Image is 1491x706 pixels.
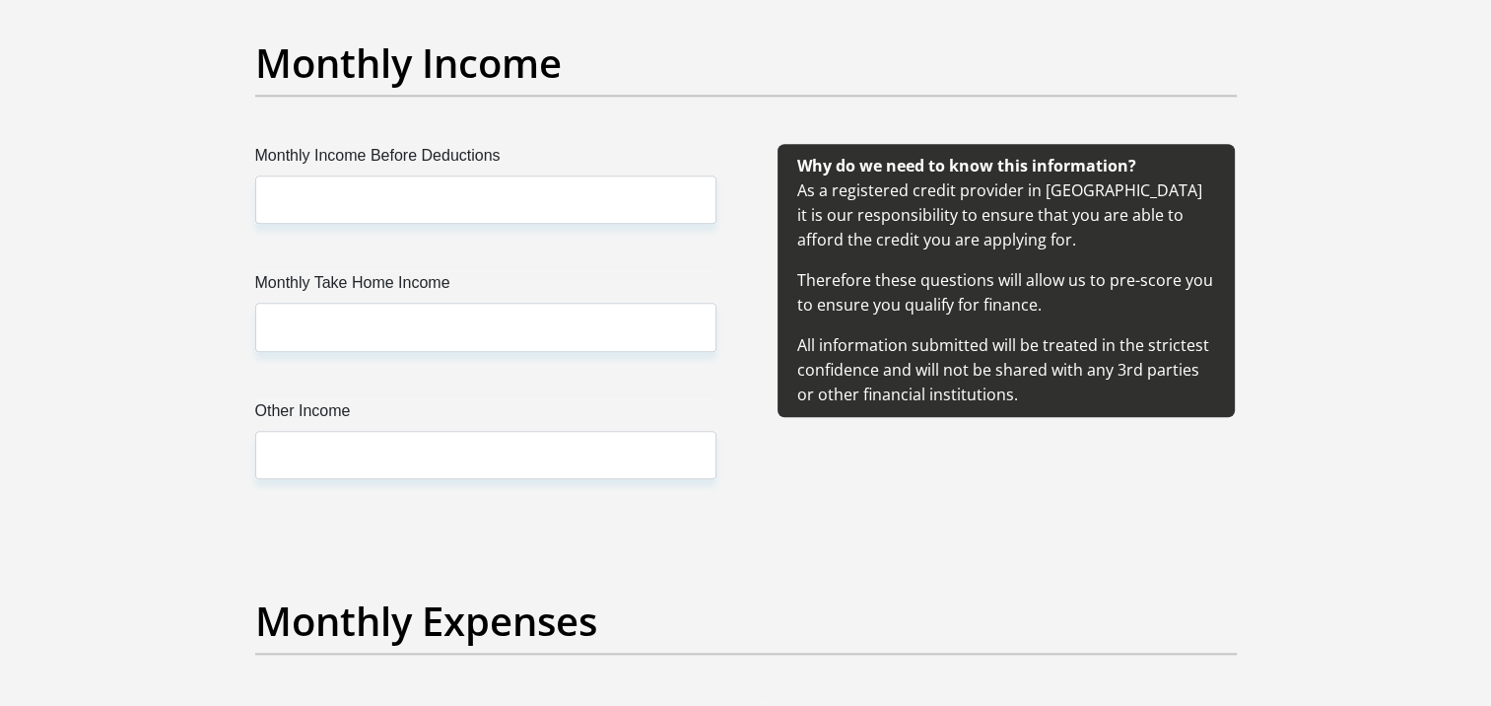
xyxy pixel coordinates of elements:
h2: Monthly Expenses [255,598,1237,645]
input: Monthly Income Before Deductions [255,176,716,224]
label: Other Income [255,399,716,431]
label: Monthly Income Before Deductions [255,144,716,176]
h2: Monthly Income [255,39,1237,87]
input: Monthly Take Home Income [255,303,716,351]
input: Other Income [255,431,716,479]
span: As a registered credit provider in [GEOGRAPHIC_DATA] it is our responsibility to ensure that you ... [797,155,1213,405]
label: Monthly Take Home Income [255,271,716,303]
b: Why do we need to know this information? [797,155,1136,176]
